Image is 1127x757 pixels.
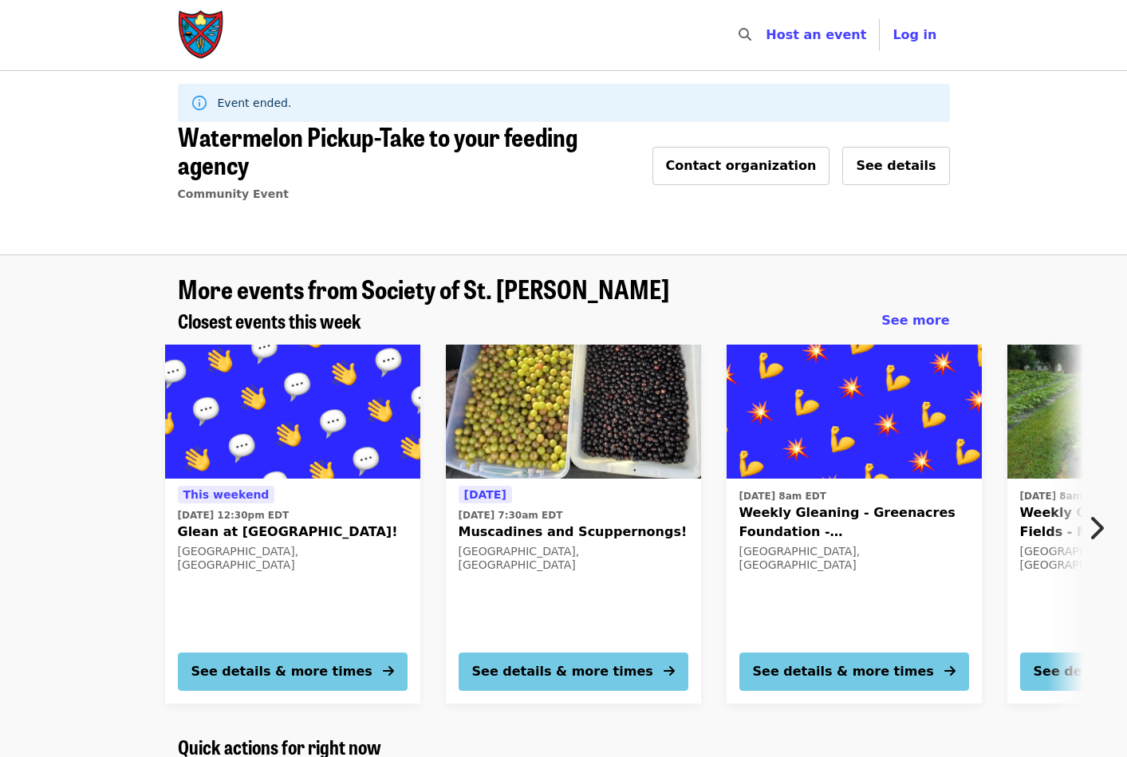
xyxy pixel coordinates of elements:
[178,10,226,61] img: Society of St. Andrew - Home
[178,545,408,572] div: [GEOGRAPHIC_DATA], [GEOGRAPHIC_DATA]
[761,16,774,54] input: Search
[1074,506,1127,550] button: Next item
[165,345,420,704] a: See details for "Glean at Lynchburg Community Market!"
[739,545,969,572] div: [GEOGRAPHIC_DATA], [GEOGRAPHIC_DATA]
[183,488,270,501] span: This weekend
[856,158,936,173] span: See details
[652,147,830,185] button: Contact organization
[218,97,292,109] span: Event ended.
[739,27,751,42] i: search icon
[178,187,289,200] a: Community Event
[459,508,563,522] time: [DATE] 7:30am EDT
[178,310,361,333] a: Closest events this week
[739,489,826,503] time: [DATE] 8am EDT
[446,345,701,479] img: Muscadines and Scuppernongs! organized by Society of St. Andrew
[383,664,394,679] i: arrow-right icon
[881,311,949,330] a: See more
[165,310,963,333] div: Closest events this week
[664,664,675,679] i: arrow-right icon
[178,522,408,542] span: Glean at [GEOGRAPHIC_DATA]!
[165,345,420,479] img: Glean at Lynchburg Community Market! organized by Society of St. Andrew
[739,503,969,542] span: Weekly Gleaning - Greenacres Foundation - [GEOGRAPHIC_DATA]
[727,345,982,704] a: See details for "Weekly Gleaning - Greenacres Foundation - Indian Hill"
[178,270,669,307] span: More events from Society of St. [PERSON_NAME]
[727,345,982,479] img: Weekly Gleaning - Greenacres Foundation - Indian Hill organized by Society of St. Andrew
[191,662,372,681] div: See details & more times
[446,345,701,704] a: See details for "Muscadines and Scuppernongs!"
[753,662,934,681] div: See details & more times
[944,664,956,679] i: arrow-right icon
[459,522,688,542] span: Muscadines and Scuppernongs!
[739,653,969,691] button: See details & more times
[893,27,936,42] span: Log in
[464,488,506,501] span: [DATE]
[666,158,817,173] span: Contact organization
[766,27,866,42] a: Host an event
[1020,489,1107,503] time: [DATE] 8am EDT
[459,545,688,572] div: [GEOGRAPHIC_DATA], [GEOGRAPHIC_DATA]
[472,662,653,681] div: See details & more times
[459,653,688,691] button: See details & more times
[178,508,290,522] time: [DATE] 12:30pm EDT
[880,19,949,51] button: Log in
[178,306,361,334] span: Closest events this week
[178,117,577,183] span: Watermelon Pickup-Take to your feeding agency
[842,147,949,185] button: See details
[1088,513,1104,543] i: chevron-right icon
[881,313,949,328] span: See more
[178,653,408,691] button: See details & more times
